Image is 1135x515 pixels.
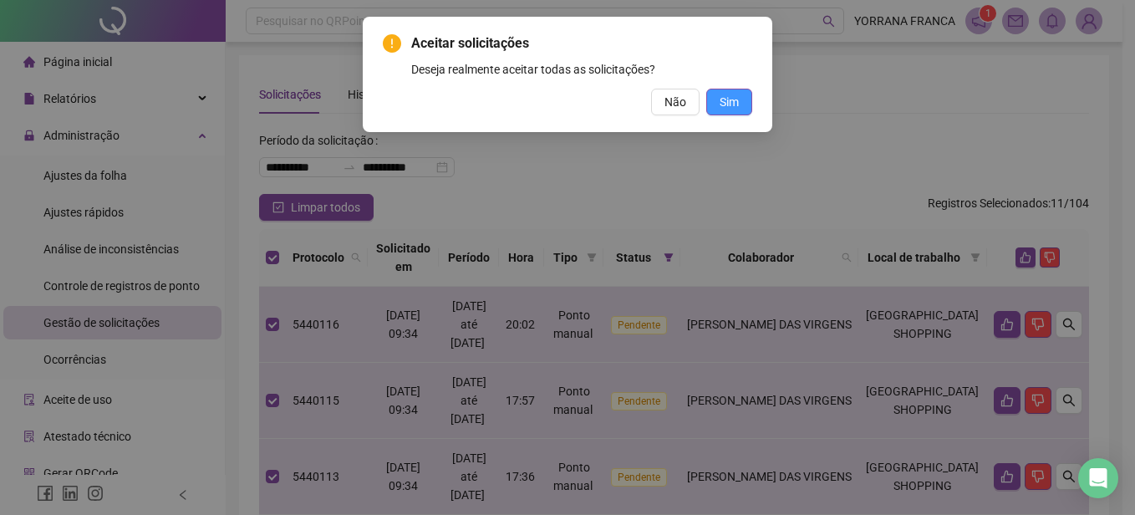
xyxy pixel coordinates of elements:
[411,60,752,79] div: Deseja realmente aceitar todas as solicitações?
[706,89,752,115] button: Sim
[383,34,401,53] span: exclamation-circle
[651,89,700,115] button: Não
[664,93,686,111] span: Não
[1078,458,1118,498] div: Open Intercom Messenger
[720,93,739,111] span: Sim
[411,33,752,54] span: Aceitar solicitações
